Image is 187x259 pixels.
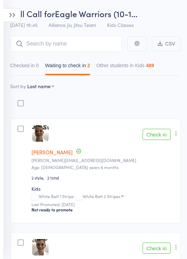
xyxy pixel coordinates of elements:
button: Waiting to check in2 [45,59,90,75]
span: Kids Classes [107,21,134,28]
button: Other students in Kids489 [96,59,154,75]
div: Kids [31,185,176,192]
input: Search by name [10,36,122,52]
div: Last name [27,83,51,90]
div: 2 [87,63,90,68]
span: [DATE] 16:45 [10,21,38,28]
button: CSV [152,36,181,51]
a: [PERSON_NAME] [31,148,73,156]
button: Checked in0 [10,59,39,75]
span: Eagle Warriors (10-1… [55,8,137,19]
small: Last Promoted: [DATE] [31,202,176,207]
span: 2 total [47,175,59,181]
span: Alliance Jiu Jitsu Team [49,21,96,28]
small: chloe.a.evans@gmail.com [31,158,176,163]
div: 489 [146,63,154,68]
label: Sort by [10,83,26,90]
img: image1746430256.png [32,239,49,255]
span: Roll Call for [10,8,55,19]
button: Check in [143,243,171,254]
img: image1746430267.png [32,125,49,142]
div: Not ready to promote [31,207,176,212]
div: White Belt 1 Stripe [31,194,176,200]
span: 2 style [31,175,47,181]
button: Check in [143,129,171,140]
span: Age: [DEMOGRAPHIC_DATA] years 6 months [31,164,118,170]
div: 0 [36,63,39,68]
div: White Belt 2 Stripes [83,194,120,198]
